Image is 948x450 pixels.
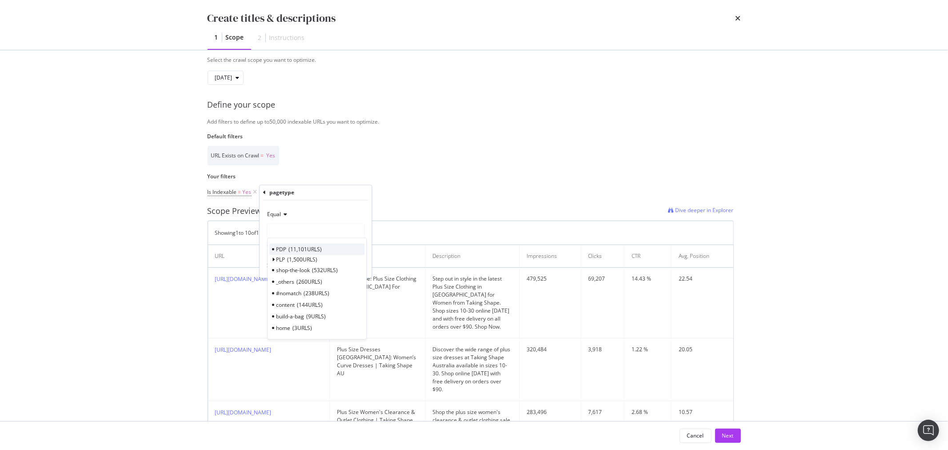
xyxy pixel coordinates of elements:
a: Dive deeper in Explorer [668,205,734,217]
div: Select the crawl scope you want to optimize. [208,56,741,64]
div: 10.57 [679,408,726,416]
div: Add filters to define up to 50,000 indexable URLs you want to optimize. [208,118,741,125]
div: Scope [226,33,244,42]
div: times [736,11,741,26]
label: Your filters [208,173,734,180]
th: CTR [624,245,672,268]
div: 14.43 % [632,275,664,283]
div: Instructions [269,33,305,42]
span: build-a-bag [276,313,304,320]
span: URL Exists on Crawl [211,152,260,159]
span: = [261,152,264,159]
span: Equal [267,211,281,218]
div: Open Intercom Messenger [918,420,939,441]
span: PLP [276,256,285,264]
span: shop-the-look [276,266,310,274]
span: _others [276,278,294,285]
a: [URL][DOMAIN_NAME] [215,346,272,354]
div: Taking Shape: Plus Size Clothing [GEOGRAPHIC_DATA] For Women [337,275,418,299]
button: Cancel [680,429,712,443]
div: 320,484 [527,346,574,354]
div: Discover the wide range of plus size dresses at Taking Shape Australia available in sizes 10-30. ... [433,346,512,394]
span: Yes [243,186,252,198]
div: 3,918 [588,346,617,354]
div: Plus Size Dresses [GEOGRAPHIC_DATA]: Women’s Curve Dresses | Taking Shape AU [337,346,418,378]
div: 22.54 [679,275,726,283]
div: Create titles & descriptions [208,11,336,26]
div: 2.68 % [632,408,664,416]
div: 283,496 [527,408,574,416]
span: = [238,188,241,196]
div: Next [722,432,734,439]
th: Description [426,245,520,268]
div: 69,207 [588,275,617,283]
span: PDP [276,245,286,253]
label: Default filters [208,133,734,140]
div: 7,617 [588,408,617,416]
a: [URL][DOMAIN_NAME] [215,275,272,283]
div: Define your scope [208,99,741,111]
span: Dive deeper in Explorer [676,206,734,214]
div: 20.05 [679,346,726,354]
span: 1,500 URLS [287,256,317,264]
span: #nomatch [276,289,301,297]
th: Impressions [520,245,581,268]
div: 479,525 [527,275,574,283]
button: [DATE] [208,71,244,85]
span: 144 URLS [297,301,323,309]
span: 11,101 URLS [288,245,322,253]
div: pagetype [269,189,294,197]
div: Cancel [687,432,704,439]
div: 1 [215,33,218,42]
div: Scope Preview (11107) [208,205,288,217]
span: 2025 Oct. 7th [215,74,232,81]
span: 238 URLS [304,289,329,297]
div: Plus Size Women's Clearance & Outlet Clothing | Taking Shape AU [337,408,418,432]
span: home [276,324,290,332]
span: content [276,301,295,309]
span: Yes [267,152,276,159]
button: Cancel [263,262,291,271]
div: 1.22 % [632,346,664,354]
span: Is Indexable [208,188,237,196]
th: Title [330,245,426,268]
span: 260 URLS [296,278,322,285]
span: 3 URLS [292,324,312,332]
div: 2 [258,33,262,42]
div: Showing 1 to 10 of 11107 entries [215,229,291,237]
span: 532 URLS [312,266,338,274]
th: Avg. Position [672,245,733,268]
a: [URL][DOMAIN_NAME] [215,409,272,416]
div: Step out in style in the latest Plus Size Clothing in [GEOGRAPHIC_DATA] for Women from Taking Sha... [433,275,512,331]
th: URL [208,245,330,268]
button: Next [715,429,741,443]
span: 9 URLS [306,313,326,320]
th: Clicks [581,245,624,268]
